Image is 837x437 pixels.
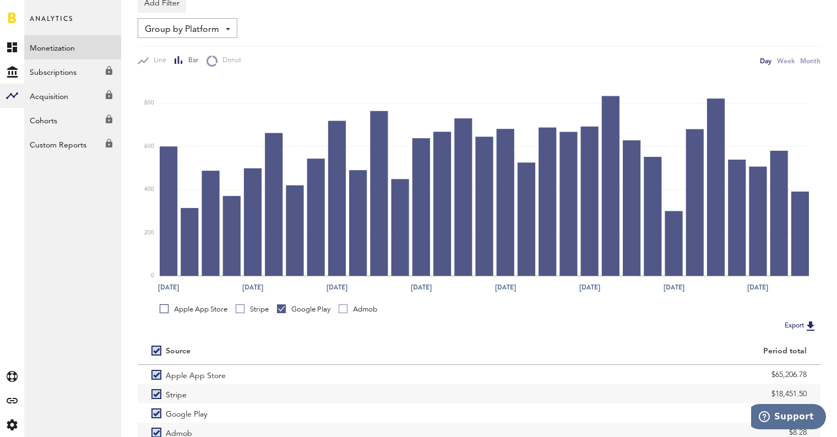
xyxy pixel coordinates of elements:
a: Monetization [24,35,121,59]
span: Google Play [166,403,208,423]
text: [DATE] [747,282,768,292]
div: Month [800,55,820,67]
span: Line [149,56,166,65]
div: $18,056.49 [493,405,807,422]
div: Google Play [277,304,330,314]
a: Cohorts [24,108,121,132]
text: 600 [144,144,154,149]
div: Stripe [236,304,269,314]
text: 800 [144,101,154,106]
div: $65,206.78 [493,367,807,383]
text: 0 [151,273,154,278]
text: [DATE] [411,282,432,292]
img: Export [804,319,817,332]
div: Source [166,347,191,356]
a: Subscriptions [24,59,121,84]
div: Period total [493,347,807,356]
a: Custom Reports [24,132,121,156]
text: [DATE] [495,282,516,292]
iframe: Opens a widget where you can find more information [751,404,826,431]
a: Acquisition [24,84,121,108]
div: Admob [339,304,377,314]
div: Apple App Store [160,304,227,314]
text: [DATE] [242,282,263,292]
span: Donut [218,56,241,65]
text: [DATE] [158,282,179,292]
text: [DATE] [327,282,347,292]
div: Day [760,55,771,67]
span: Group by Platform [145,20,219,39]
span: Analytics [30,12,73,35]
div: $18,451.50 [493,386,807,402]
span: Apple App Store [166,365,226,384]
span: Bar [183,56,198,65]
span: Stripe [166,384,187,403]
text: 200 [144,230,154,236]
div: Week [777,55,795,67]
text: [DATE] [664,282,684,292]
text: [DATE] [579,282,600,292]
text: 400 [144,187,154,192]
button: Export [781,319,820,333]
